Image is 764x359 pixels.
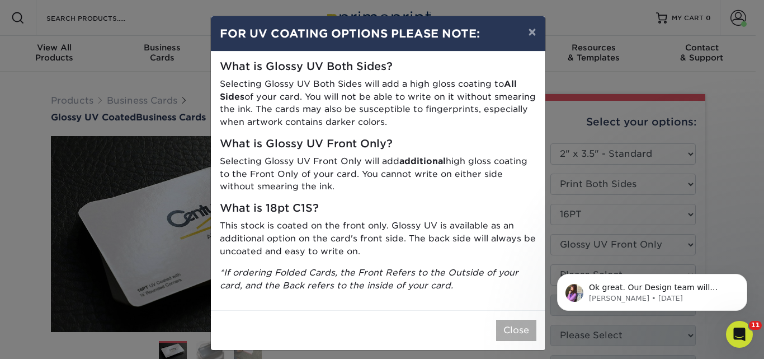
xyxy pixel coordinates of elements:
[726,321,753,348] iframe: Intercom live chat
[220,155,536,193] p: Selecting Glossy UV Front Only will add high gloss coating to the Front Only of your card. You ca...
[220,78,517,102] strong: All Sides
[519,16,545,48] button: ×
[540,250,764,329] iframe: Intercom notifications message
[220,78,536,129] p: Selecting Glossy UV Both Sides will add a high gloss coating to of your card. You will not be abl...
[220,202,536,215] h5: What is 18pt C1S?
[220,138,536,151] h5: What is Glossy UV Front Only?
[749,321,762,330] span: 11
[220,220,536,258] p: This stock is coated on the front only. Glossy UV is available as an additional option on the car...
[220,267,518,291] i: *If ordering Folded Cards, the Front Refers to the Outside of your card, and the Back refers to t...
[496,320,536,341] button: Close
[399,156,446,166] strong: additional
[220,60,536,73] h5: What is Glossy UV Both Sides?
[220,25,536,42] h4: FOR UV COATING OPTIONS PLEASE NOTE:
